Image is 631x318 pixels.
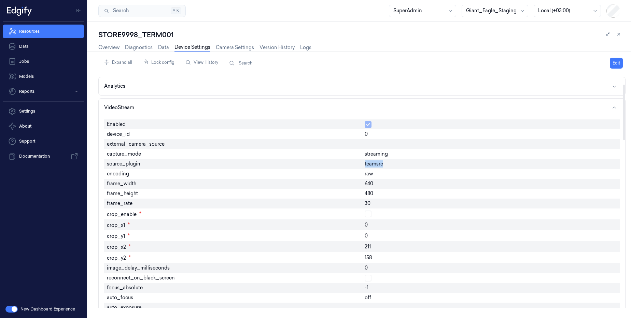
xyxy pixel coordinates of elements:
button: View History [183,57,221,68]
span: image_delay_milliseconds [107,264,170,272]
span: 211 [365,243,371,250]
span: 0 [365,232,368,240]
span: reconnect_on_black_screen [107,274,175,281]
span: 0 [365,264,368,272]
span: external_camera_source [107,141,165,148]
span: crop_x1 [107,221,130,229]
a: Settings [3,104,84,118]
span: device_id [107,131,130,138]
span: 158 [365,254,372,261]
span: crop_enable [107,210,141,218]
span: 30 [365,200,370,207]
span: off [365,294,371,301]
span: Enabled [107,121,126,128]
div: VideoStream [104,104,134,111]
span: 480 [365,190,373,197]
span: raw [365,170,373,177]
a: Overview [98,44,120,51]
button: Search⌘K [98,5,186,17]
span: tcamsrc [365,160,383,168]
a: Device Settings [174,44,210,52]
button: Lock config [140,57,177,68]
a: Diagnostics [125,44,153,51]
button: Expand all [101,57,135,68]
a: Support [3,134,84,148]
a: Camera Settings [216,44,254,51]
span: streaming [365,150,388,158]
span: frame_height [107,190,138,197]
a: Data [158,44,169,51]
span: capture_mode [107,150,141,158]
span: source_plugin [107,160,140,168]
a: Documentation [3,149,84,163]
a: Models [3,70,84,83]
button: VideoStream [99,99,625,117]
span: -1 [365,284,368,291]
span: encoding [107,170,129,177]
div: Analytics [104,83,125,90]
span: auto_focus [107,294,133,301]
div: Lock config [140,56,177,69]
a: Data [3,40,84,53]
span: crop_y1 [107,232,130,240]
div: Expand all [101,56,135,69]
span: 0 [365,131,368,138]
span: focus_absolute [107,284,143,291]
span: crop_y2 [107,254,131,262]
div: STORE9998_TERM001 [98,30,626,40]
a: Resources [3,25,84,38]
span: frame_width [107,180,136,187]
a: Jobs [3,55,84,68]
span: crop_x2 [107,243,131,251]
a: Logs [300,44,311,51]
button: Toggle Navigation [73,5,84,16]
a: Version History [260,44,295,51]
span: auto_exposure [107,304,141,311]
button: Reports [3,85,84,98]
span: 0 [365,221,368,229]
button: Edit [610,58,623,69]
span: Search [110,7,129,14]
button: About [3,119,84,133]
span: 640 [365,180,373,187]
button: Analytics [99,77,625,95]
span: frame_rate [107,200,132,207]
